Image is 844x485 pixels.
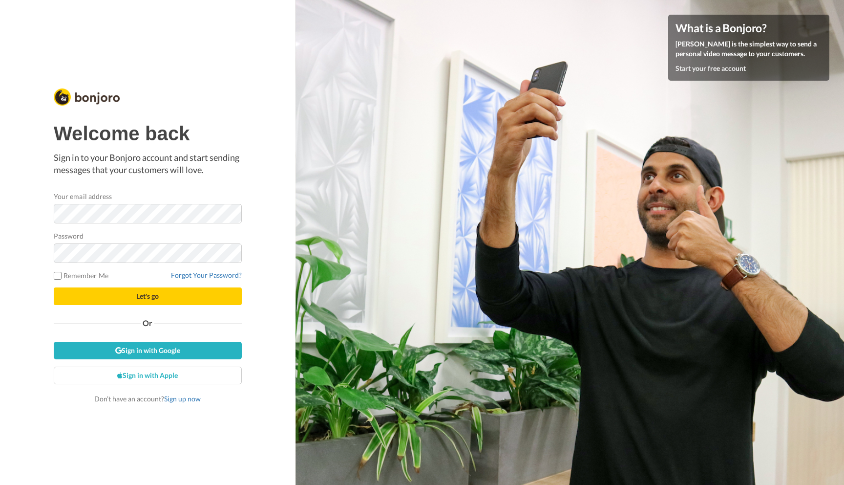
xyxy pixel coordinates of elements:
h1: Welcome back [54,123,242,144]
a: Sign in with Apple [54,367,242,384]
p: [PERSON_NAME] is the simplest way to send a personal video message to your customers. [675,39,822,59]
button: Let's go [54,287,242,305]
span: Or [141,320,154,327]
span: Let's go [136,292,159,300]
p: Sign in to your Bonjoro account and start sending messages that your customers will love. [54,152,242,176]
label: Remember Me [54,270,108,281]
label: Password [54,231,84,241]
h4: What is a Bonjoro? [675,22,822,34]
a: Sign in with Google [54,342,242,359]
label: Your email address [54,191,112,201]
a: Start your free account [675,64,746,72]
span: Don’t have an account? [94,395,201,403]
a: Sign up now [164,395,201,403]
input: Remember Me [54,272,62,280]
a: Forgot Your Password? [171,271,242,279]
